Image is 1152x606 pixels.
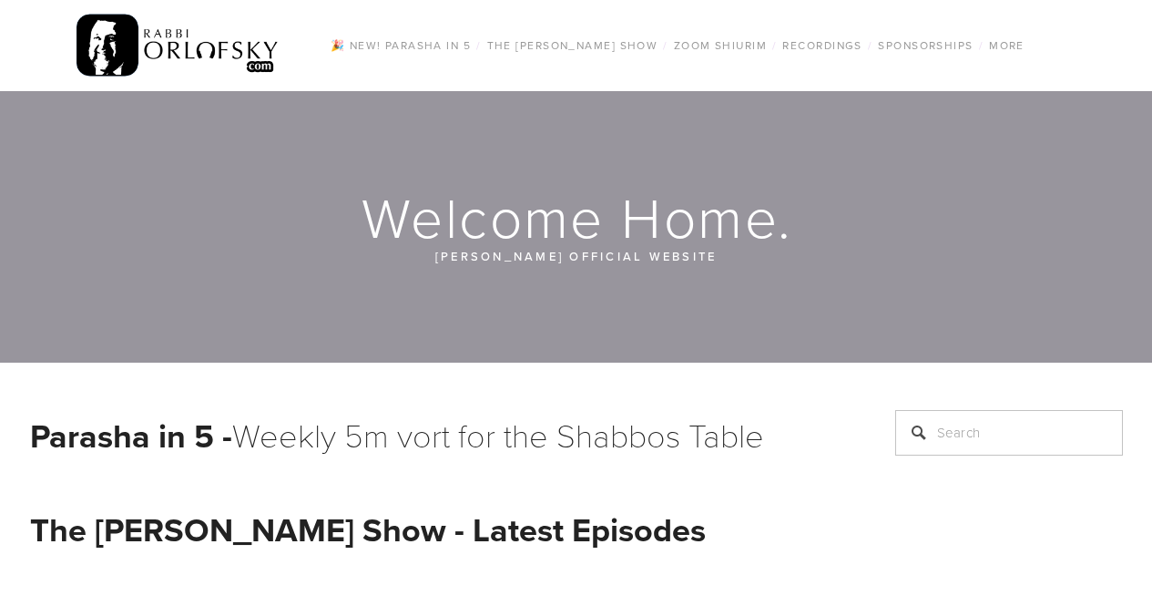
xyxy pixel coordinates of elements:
span: / [868,37,872,53]
span: / [979,37,984,53]
a: More [984,34,1030,57]
a: Sponsorships [872,34,978,57]
a: 🎉 NEW! Parasha in 5 [325,34,476,57]
span: / [772,37,777,53]
p: [PERSON_NAME] official website [139,246,1014,266]
input: Search [895,410,1123,456]
a: The [PERSON_NAME] Show [482,34,664,57]
h1: Weekly 5m vort for the Shabbos Table [30,410,850,460]
strong: The [PERSON_NAME] Show - Latest Episodes [30,506,706,553]
a: Recordings [777,34,867,57]
a: Zoom Shiurim [668,34,772,57]
span: / [663,37,668,53]
img: RabbiOrlofsky.com [76,10,280,81]
strong: Parasha in 5 - [30,412,232,459]
h1: Welcome Home. [30,188,1125,246]
span: / [476,37,481,53]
